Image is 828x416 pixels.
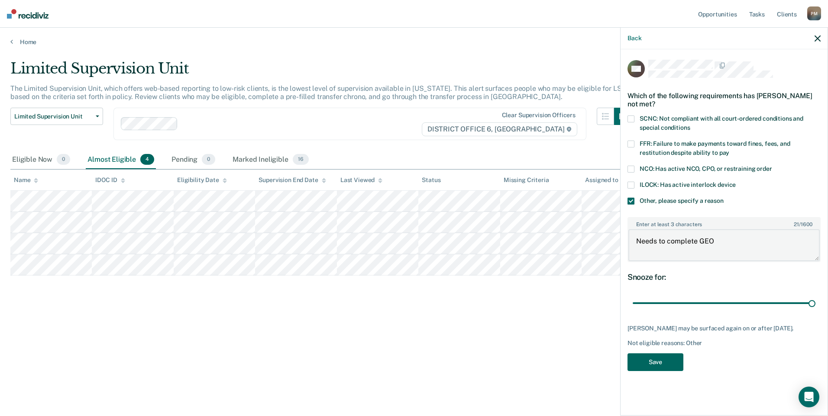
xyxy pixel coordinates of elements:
[202,154,215,165] span: 0
[7,9,49,19] img: Recidiviz
[640,115,803,131] span: SCNC: Not compliant with all court-ordered conditions and special conditions
[259,176,326,184] div: Supervision End Date
[627,35,641,42] button: Back
[170,150,217,170] div: Pending
[640,197,724,204] span: Other, please specify a reason
[177,176,227,184] div: Eligibility Date
[140,154,154,165] span: 4
[86,150,156,170] div: Almost Eligible
[293,154,309,165] span: 16
[640,165,772,172] span: NCO: Has active NCO, CPO, or restraining order
[502,112,576,119] div: Clear supervision officers
[794,221,812,227] span: / 1600
[627,272,821,282] div: Snooze for:
[10,60,631,84] div: Limited Supervision Unit
[14,176,38,184] div: Name
[640,181,736,188] span: ILOCK: Has active interlock device
[807,6,821,20] div: P M
[585,176,626,184] div: Assigned to
[627,325,821,332] div: [PERSON_NAME] may be surfaced again on or after [DATE].
[231,150,310,170] div: Marked Ineligible
[10,150,72,170] div: Eligible Now
[640,140,790,156] span: FFR: Failure to make payments toward fines, fees, and restitution despite ability to pay
[57,154,70,165] span: 0
[628,218,820,227] label: Enter at least 3 characters
[627,85,821,115] div: Which of the following requirements has [PERSON_NAME] not met?
[627,353,683,371] button: Save
[799,387,819,407] div: Open Intercom Messenger
[794,221,799,227] span: 21
[10,84,626,101] p: The Limited Supervision Unit, which offers web-based reporting to low-risk clients, is the lowest...
[422,176,440,184] div: Status
[627,339,821,347] div: Not eligible reasons: Other
[95,176,125,184] div: IDOC ID
[628,229,820,261] textarea: Needs to complete GEO
[504,176,549,184] div: Missing Criteria
[14,113,92,120] span: Limited Supervision Unit
[10,38,818,46] a: Home
[422,122,577,136] span: DISTRICT OFFICE 6, [GEOGRAPHIC_DATA]
[340,176,382,184] div: Last Viewed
